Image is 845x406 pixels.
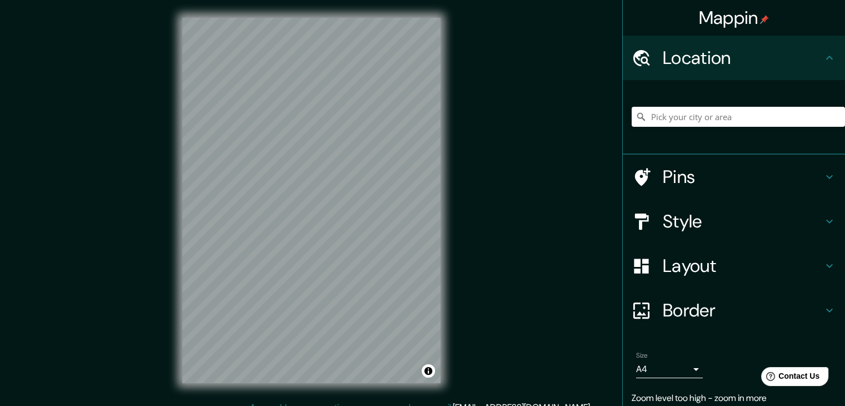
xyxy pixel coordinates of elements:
h4: Border [663,299,823,321]
h4: Style [663,210,823,232]
div: A4 [636,360,703,378]
h4: Mappin [699,7,769,29]
p: Zoom level too high - zoom in more [632,392,836,405]
button: Toggle attribution [422,364,435,378]
h4: Pins [663,166,823,188]
div: Layout [623,244,845,288]
div: Location [623,36,845,80]
div: Pins [623,155,845,199]
div: Style [623,199,845,244]
h4: Layout [663,255,823,277]
iframe: Help widget launcher [746,363,833,394]
h4: Location [663,47,823,69]
img: pin-icon.png [760,15,769,24]
input: Pick your city or area [632,107,845,127]
canvas: Map [182,18,441,383]
label: Size [636,351,648,360]
div: Border [623,288,845,333]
